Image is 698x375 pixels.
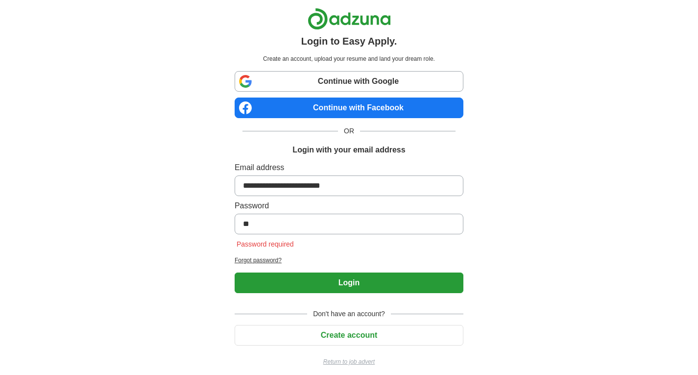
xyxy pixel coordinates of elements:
[235,98,463,118] a: Continue with Facebook
[235,200,463,212] label: Password
[235,357,463,366] a: Return to job advert
[308,8,391,30] img: Adzuna logo
[235,325,463,346] button: Create account
[237,54,461,63] p: Create an account, upload your resume and land your dream role.
[235,240,296,248] span: Password required
[235,273,463,293] button: Login
[301,34,397,49] h1: Login to Easy Apply.
[235,256,463,265] a: Forgot password?
[307,309,391,319] span: Don't have an account?
[292,144,405,156] h1: Login with your email address
[338,126,360,136] span: OR
[235,162,463,174] label: Email address
[235,71,463,92] a: Continue with Google
[235,331,463,339] a: Create account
